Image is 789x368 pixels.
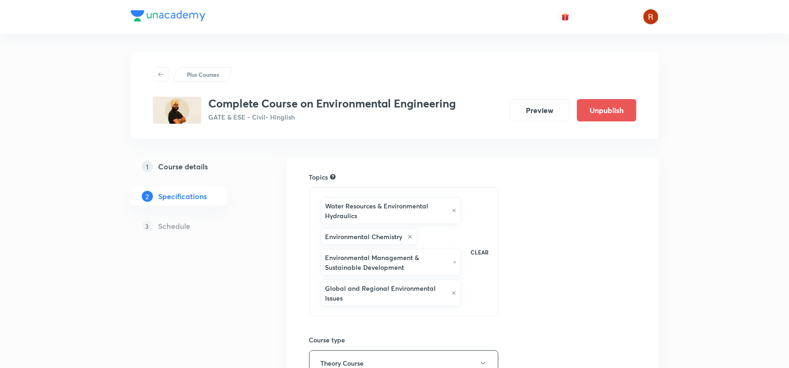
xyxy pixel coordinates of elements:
img: 980CFF20-5D21-4D24-A16D-5DA0FDB29177_plus.png [153,97,201,124]
a: Company Logo [131,10,206,24]
button: Preview [510,99,570,121]
p: 1 [142,161,153,172]
h5: Course details [159,161,208,172]
h5: Specifications [159,191,207,202]
img: Company Logo [131,10,206,21]
img: Rupsha chowdhury [643,9,659,25]
h6: Environmental Management & Sustainable Development [325,253,448,272]
a: 1Course details [131,157,257,176]
p: GATE & ESE - Civil • Hinglish [209,112,456,122]
p: 2 [142,191,153,202]
div: Search for topics [330,173,336,181]
img: avatar [561,13,570,21]
h6: Water Resources & Environmental Hydraulics [325,201,447,221]
button: Unpublish [577,99,637,121]
p: CLEAR [471,248,489,256]
p: Plus Courses [187,70,219,79]
h6: Global and Regional Environmental Issues [325,283,447,303]
h6: Environmental Chemistry [325,232,403,241]
h6: Course type [309,335,499,345]
button: avatar [558,9,573,24]
h5: Schedule [159,221,191,232]
p: 3 [142,221,153,232]
h6: Topics [309,172,328,182]
h3: Complete Course on Environmental Engineering [209,97,456,110]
